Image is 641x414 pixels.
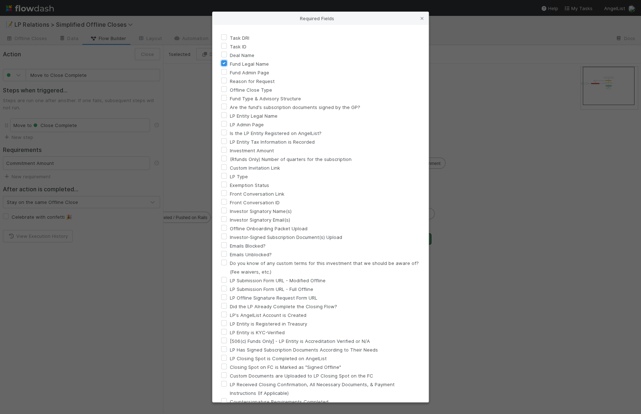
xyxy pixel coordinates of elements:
[230,112,278,120] label: LP Entity Legal Name
[230,129,322,138] label: Is the LP Entity Registered on AngelList?
[230,146,274,155] label: Investment Amount
[230,207,292,215] label: Investor Signatory Name(s)
[230,34,249,42] label: Task DRI
[230,51,254,60] label: Deal Name
[230,164,280,172] label: Custom Invitation Link
[230,224,307,233] label: Offline Onboarding Packet Upload
[230,345,378,354] label: LP Has Signed Subscription Documents According to Their Needs
[230,68,269,77] label: Fund Admin Page
[230,259,420,276] label: Do you know of any custom terms for this investment that we should be aware of? (Fee waivers, etc.)
[230,285,313,293] label: LP Submission Form URL - Full Offline
[230,328,285,337] label: LP Entity is KYC-Verified
[230,42,246,51] label: Task ID
[230,103,360,112] label: Are the fund's subscription documents signed by the GP?
[230,311,306,319] label: LP's AngelList Account is Created
[230,397,328,406] label: Countersignature Requirements Completed
[212,12,429,25] div: Required Fields
[230,241,266,250] label: Emails Blocked?
[230,77,275,86] label: Reason for Request
[230,250,272,259] label: Emails Unblocked?
[230,60,269,68] label: Fund Legal Name
[230,380,420,397] label: LP Received Closing Confirmation, All Necessary Documents, & Payment Instructions (If Applicable)
[230,371,373,380] label: Custom Documents are Uploaded to LP Closing Spot on the FC
[230,276,326,285] label: LP Submission Form URL - Modified Offline
[230,293,317,302] label: LP Offline Signature Request Form URL
[230,319,307,328] label: LP Entity is Registered in Treasury
[230,138,315,146] label: LP Entity Tax Information is Recorded
[230,198,280,207] label: Front Conversation ID
[230,120,264,129] label: LP Admin Page
[230,189,284,198] label: Front Conversation Link
[230,354,327,363] label: LP Closing Spot is Completed on AngelList
[230,363,341,371] label: Closing Spot on FC is Marked as "Signed Offline"
[230,215,290,224] label: Investor Signatory Email(s)
[230,172,248,181] label: LP Type
[230,181,269,189] label: Exemption Status
[230,155,352,164] label: (Rfunds Only) Number of quarters for the subscription
[230,86,272,94] label: Offline Close Type
[230,302,337,311] label: Did the LP Already Complete the Closing Flow?
[230,337,370,345] label: [506(c) Funds Only] - LP Entity is Accreditation Verified or N/A
[230,94,301,103] label: Fund Type & Advisory Structure
[230,233,342,241] label: Investor-Signed Subscription Document(s) Upload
